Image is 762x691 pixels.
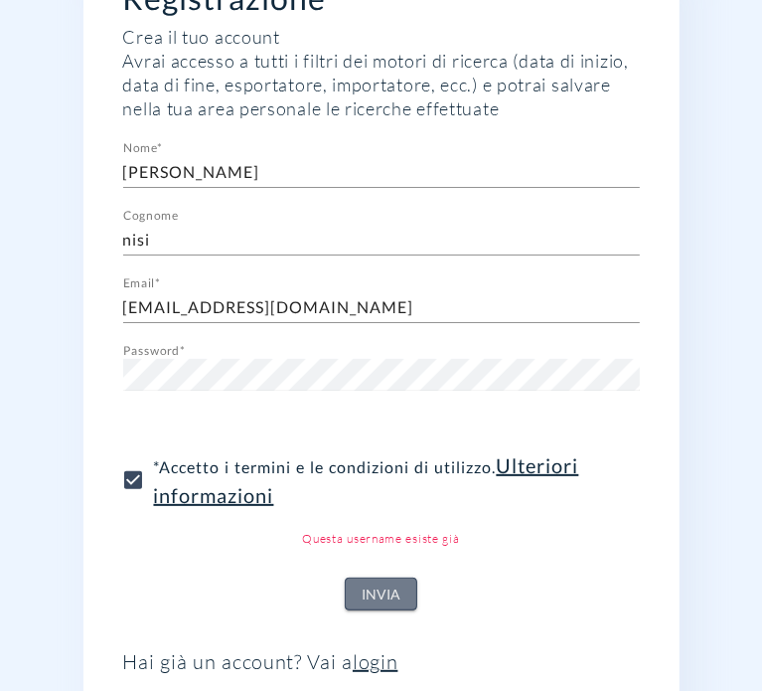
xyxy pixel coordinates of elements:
span: Invia [362,583,400,607]
a: login [353,649,398,674]
label: Email* [123,277,161,289]
label: Nome* [123,142,162,154]
label: Cognome [123,210,179,222]
p: Crea il tuo account [123,25,640,49]
button: Invia [345,578,417,610]
span: * Accetto i termini e le condizioni di utilizzo . [154,450,624,510]
p: Hai già un account? Vai a [123,650,640,674]
p: Avrai accesso a tutti i filtri dei motori di ricerca (data di inizio, data di fine, esportatore, ... [123,49,640,120]
p: Questa username esiste già [123,530,640,548]
label: Password* [123,345,185,357]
